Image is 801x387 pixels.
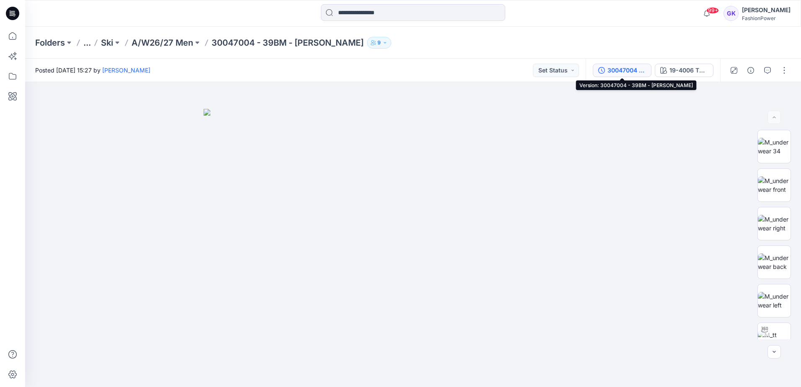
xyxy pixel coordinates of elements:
button: Details [744,64,757,77]
img: M_underwear front [758,176,791,194]
div: FashionPower [742,15,791,21]
a: Folders [35,37,65,49]
img: eyJhbGciOiJIUzI1NiIsImtpZCI6IjAiLCJzbHQiOiJzZXMiLCJ0eXAiOiJKV1QifQ.eyJkYXRhIjp7InR5cGUiOiJzdG9yYW... [204,109,623,387]
button: 30047004 - 39BM - [PERSON_NAME] [593,64,651,77]
a: [PERSON_NAME] [102,67,150,74]
div: GK [723,6,739,21]
img: M_underwear back [758,253,791,271]
img: M_underwear right [758,215,791,232]
button: ... [83,37,91,49]
p: 9 [377,38,381,47]
img: M_underwear 34 [758,138,791,155]
img: M_underwear left [758,292,791,310]
div: [PERSON_NAME] [742,5,791,15]
a: A/W26/27 Men [132,37,193,49]
div: 19-4006 TCX Caviar [669,66,708,75]
p: 30047004 - 39BM - [PERSON_NAME] [212,37,364,49]
img: M_tt underwear [758,330,791,348]
button: 19-4006 TCX Caviar [655,64,713,77]
div: 30047004 - 39BM - Travis [607,66,646,75]
span: 99+ [706,7,719,14]
a: Ski [101,37,113,49]
span: Posted [DATE] 15:27 by [35,66,150,75]
button: 9 [367,37,391,49]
